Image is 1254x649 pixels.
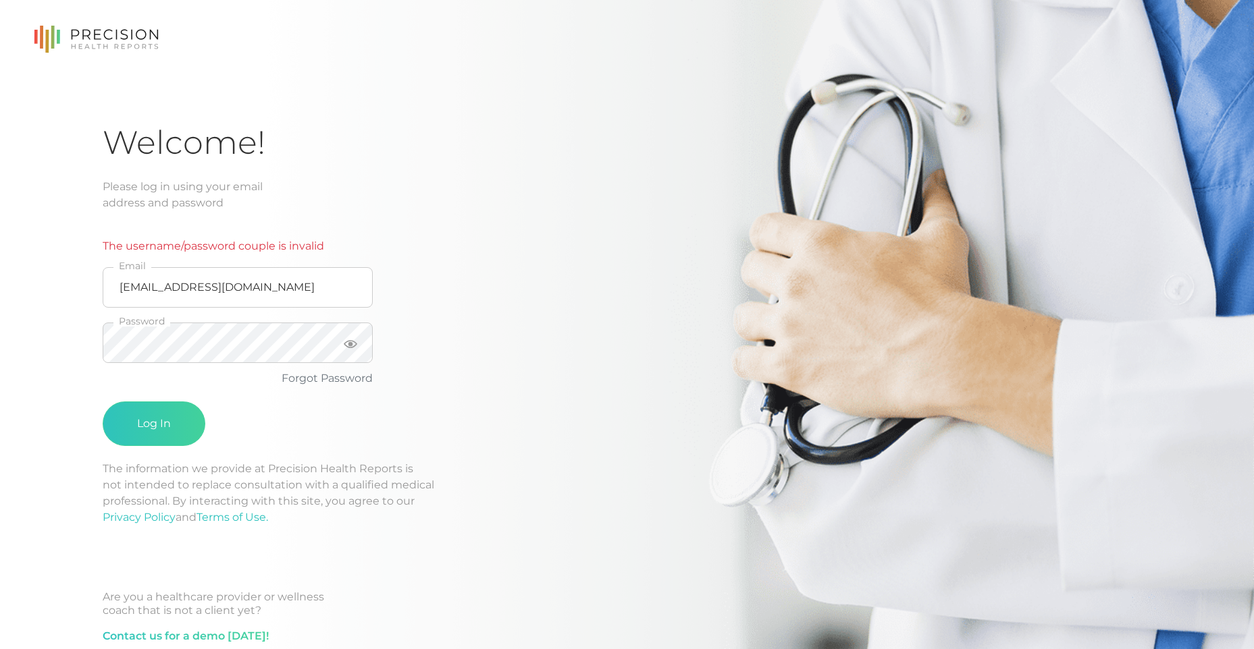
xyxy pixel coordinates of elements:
[103,511,176,524] a: Privacy Policy
[103,401,205,446] button: Log In
[103,628,269,644] a: Contact us for a demo [DATE]!
[103,461,1151,526] p: The information we provide at Precision Health Reports is not intended to replace consultation wi...
[103,590,1151,617] div: Are you a healthcare provider or wellness coach that is not a client yet?
[103,179,1151,211] div: Please log in using your email address and password
[103,267,373,308] input: Email
[197,511,268,524] a: Terms of Use.
[103,123,1151,163] h1: Welcome!
[282,372,373,385] a: Forgot Password
[103,238,373,254] p: The username/password couple is invalid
